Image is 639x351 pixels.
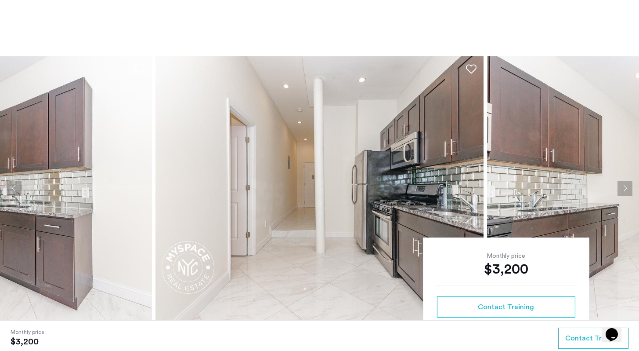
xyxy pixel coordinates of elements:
span: $3,200 [11,336,44,347]
div: Monthly price [437,252,575,260]
button: Next apartment [617,181,632,196]
button: Previous apartment [7,181,22,196]
button: button [558,328,628,349]
div: $3,200 [437,260,575,278]
iframe: chat widget [602,316,630,342]
span: Monthly price [11,328,44,336]
button: button [437,296,575,318]
span: Contact Training [565,333,621,344]
span: Contact Training [478,302,534,312]
img: apartment [155,56,484,320]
